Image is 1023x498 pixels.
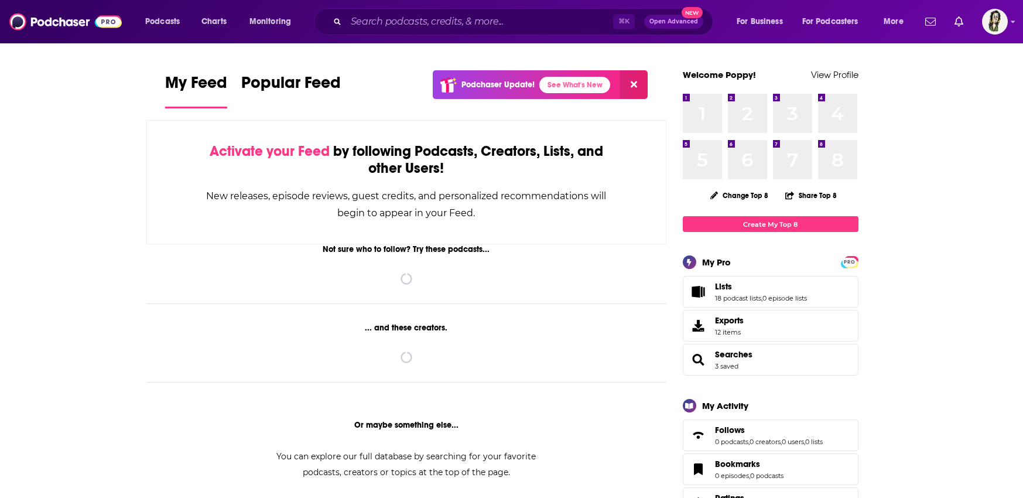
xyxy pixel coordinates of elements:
[201,13,227,30] span: Charts
[805,438,823,446] a: 0 lists
[649,19,698,25] span: Open Advanced
[750,438,781,446] a: 0 creators
[683,453,858,485] span: Bookmarks
[811,69,858,80] a: View Profile
[762,294,807,302] a: 0 episode lists
[683,69,756,80] a: Welcome Poppy!
[921,12,940,32] a: Show notifications dropdown
[715,315,744,326] span: Exports
[782,438,804,446] a: 0 users
[982,9,1008,35] span: Logged in as poppyhat
[715,281,807,292] a: Lists
[687,284,710,300] a: Lists
[843,258,857,267] span: PRO
[749,472,750,480] span: ,
[703,188,776,203] button: Change Top 8
[843,257,857,266] a: PRO
[715,349,752,360] a: Searches
[715,459,783,469] a: Bookmarks
[644,15,703,29] button: Open AdvancedNew
[683,310,858,342] a: Exports
[683,216,858,232] a: Create My Top 8
[982,9,1008,35] img: User Profile
[715,281,732,292] span: Lists
[146,244,667,254] div: Not sure who to follow? Try these podcasts...
[702,400,748,411] div: My Activity
[715,459,760,469] span: Bookmarks
[715,328,744,336] span: 12 items
[715,294,761,302] a: 18 podcast lists
[715,438,748,446] a: 0 podcasts
[249,13,291,30] span: Monitoring
[884,13,904,30] span: More
[715,472,749,480] a: 0 episodes
[241,12,306,31] button: open menu
[9,11,122,33] img: Podchaser - Follow, Share and Rate Podcasts
[539,77,610,93] a: See What's New
[761,294,762,302] span: ,
[145,13,180,30] span: Podcasts
[194,12,234,31] a: Charts
[728,12,798,31] button: open menu
[683,276,858,308] span: Lists
[683,344,858,376] span: Searches
[715,425,823,435] a: Follows
[683,419,858,451] span: Follows
[146,420,667,430] div: Or maybe something else...
[875,12,918,31] button: open menu
[687,352,710,368] a: Searches
[461,80,535,90] p: Podchaser Update!
[206,187,608,221] div: New releases, episode reviews, guest credits, and personalized recommendations will begin to appe...
[737,13,783,30] span: For Business
[804,438,805,446] span: ,
[241,73,341,108] a: Popular Feed
[715,362,738,370] a: 3 saved
[687,318,710,334] span: Exports
[781,438,782,446] span: ,
[165,73,227,108] a: My Feed
[262,449,550,480] div: You can explore our full database by searching for your favorite podcasts, creators or topics at ...
[206,143,608,177] div: by following Podcasts, Creators, Lists, and other Users!
[750,472,783,480] a: 0 podcasts
[137,12,195,31] button: open menu
[950,12,968,32] a: Show notifications dropdown
[687,427,710,444] a: Follows
[146,323,667,333] div: ... and these creators.
[795,12,875,31] button: open menu
[702,257,731,268] div: My Pro
[325,8,724,35] div: Search podcasts, credits, & more...
[802,13,858,30] span: For Podcasters
[687,461,710,477] a: Bookmarks
[346,12,613,31] input: Search podcasts, credits, & more...
[165,73,227,100] span: My Feed
[682,7,703,18] span: New
[613,14,635,29] span: ⌘ K
[982,9,1008,35] button: Show profile menu
[748,438,750,446] span: ,
[785,184,837,207] button: Share Top 8
[715,425,745,435] span: Follows
[210,142,330,160] span: Activate your Feed
[241,73,341,100] span: Popular Feed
